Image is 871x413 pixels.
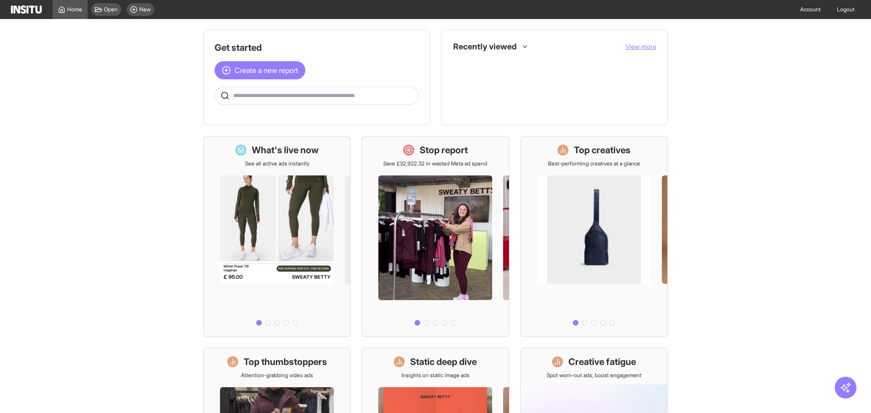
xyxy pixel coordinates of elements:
p: Attention-grabbing video ads [241,372,313,379]
h1: Top thumbstoppers [244,355,327,368]
p: Insights on static image ads [401,372,470,379]
h1: Top creatives [574,144,631,156]
a: Top creativesBest-performing creatives at a glance [520,136,668,337]
span: New [139,6,151,13]
button: View more [626,42,656,51]
img: Logo [11,5,42,14]
p: Save £32,922.32 in wasted Meta ad spend [383,160,487,167]
span: Open [104,6,117,13]
h1: Get started [215,41,419,54]
h1: Static deep dive [410,355,477,368]
a: Stop reportSave £32,922.32 in wasted Meta ad spend [362,136,509,337]
h1: Stop report [420,144,468,156]
h1: What's live now [252,144,319,156]
button: Create a new report [215,61,305,79]
p: Best-performing creatives at a glance [548,160,640,167]
span: View more [626,43,656,50]
a: What's live nowSee all active ads instantly [203,136,351,337]
span: Create a new report [235,65,298,76]
span: Home [67,6,82,13]
p: See all active ads instantly [245,160,309,167]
